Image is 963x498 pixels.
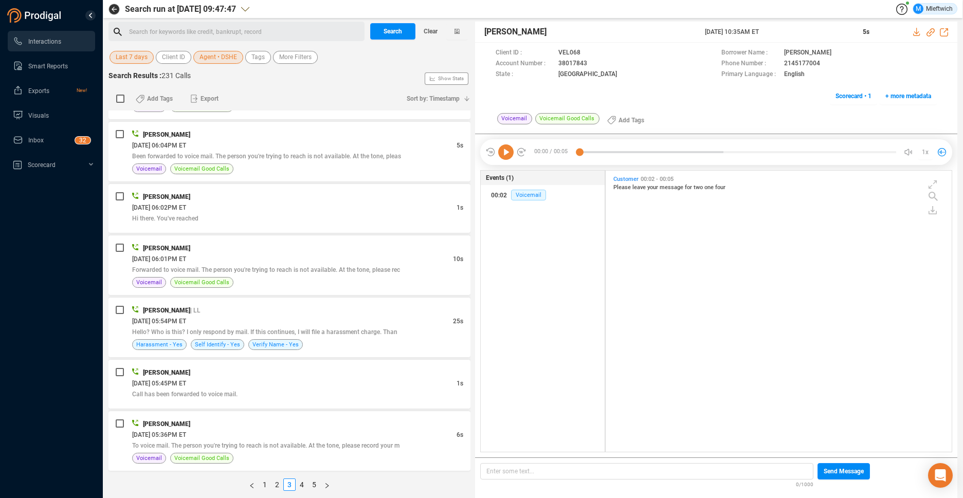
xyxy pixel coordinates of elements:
span: Voicemail [511,190,546,200]
span: 5s [863,28,869,35]
span: Interactions [28,38,61,45]
span: four [715,184,725,191]
span: one [704,184,715,191]
span: [DATE] 06:04PM ET [132,142,186,149]
span: Call has been forwarded to voice mail. [132,391,238,398]
li: 3 [283,478,296,491]
button: Sort by: Timestamp [401,90,470,107]
img: prodigal-logo [7,8,64,23]
span: leave [632,184,647,191]
span: [DATE] 06:01PM ET [132,255,186,263]
a: 3 [284,479,295,490]
span: [DATE] 05:45PM ET [132,380,186,387]
p: 3 [79,137,83,147]
button: More Filters [273,51,318,64]
span: State : [496,69,553,80]
span: New! [77,80,87,101]
button: right [320,478,334,491]
span: 2145177004 [784,59,820,69]
span: [GEOGRAPHIC_DATA] [558,69,617,80]
div: [PERSON_NAME]| LL[DATE] 05:54PM ET25sHello? Who is this? I only respond by mail. If this continue... [108,298,470,357]
span: Search Results : [108,71,161,80]
li: Inbox [8,130,95,150]
span: message [660,184,685,191]
span: Primary Language : [721,69,779,80]
span: + more metadata [885,88,931,104]
span: [DATE] 10:35AM ET [705,27,850,36]
a: 2 [271,479,283,490]
span: Send Message [824,463,864,479]
span: [DATE] 06:02PM ET [132,204,186,211]
span: 6s [457,431,463,438]
span: Client ID [162,51,185,64]
span: [PERSON_NAME] [784,48,831,59]
div: Open Intercom Messenger [928,463,953,488]
a: 1 [259,479,270,490]
li: 5 [308,478,320,491]
span: Clear [424,23,438,40]
span: Add Tags [619,112,644,128]
a: 4 [296,479,307,490]
div: [PERSON_NAME][DATE] 06:02PM ET1sHi there. You've reached [108,184,470,233]
span: Hi there. You've reached [132,215,198,222]
span: Forwarded to voice mail. The person you're trying to reach is not available. At the tone, please rec [132,266,400,273]
span: Search [384,23,402,40]
div: grid [611,173,952,451]
span: Voicemail Good Calls [174,278,229,287]
span: 00:02 - 00:05 [639,176,676,182]
li: Interactions [8,31,95,51]
span: [PERSON_NAME] [143,307,190,314]
span: Verify Name - Yes [252,340,299,349]
span: Voicemail Good Calls [174,453,229,463]
a: 5 [308,479,320,490]
span: Search run at [DATE] 09:47:47 [125,3,236,15]
span: Voicemail [497,113,532,124]
span: Tags [251,51,265,64]
span: [PERSON_NAME] [143,131,190,138]
button: Show Stats [425,72,468,85]
span: 0/1000 [796,479,813,488]
button: Add Tags [130,90,179,107]
li: 2 [271,478,283,491]
li: Smart Reports [8,56,95,76]
span: Agent • DSHE [199,51,237,64]
span: Events (1) [486,173,514,182]
span: VEL068 [558,48,580,59]
span: Please [613,184,632,191]
button: Agent • DSHE [193,51,243,64]
div: Mleftwich [913,4,953,14]
span: Customer [613,176,639,182]
span: Voicemail Good Calls [174,164,229,174]
span: 1x [922,144,929,160]
span: [PERSON_NAME] [143,369,190,376]
span: [PERSON_NAME] [143,245,190,252]
div: [PERSON_NAME][DATE] 06:04PM ET5sBeen forwarded to voice mail. The person you're trying to reach i... [108,122,470,181]
span: left [249,483,255,489]
li: Exports [8,80,95,101]
span: To voice mail. The person you're trying to reach is not available. At the tone, please record your m [132,442,399,449]
span: 1s [457,204,463,211]
a: Smart Reports [13,56,87,76]
span: Scorecard [28,161,56,169]
span: M [916,4,921,14]
span: Self Identify - Yes [195,340,240,349]
span: your [647,184,660,191]
p: 2 [83,137,86,147]
a: Inbox [13,130,87,150]
span: Export [201,90,219,107]
span: [PERSON_NAME] [484,26,547,38]
span: More Filters [279,51,312,64]
sup: 32 [75,137,90,144]
a: ExportsNew! [13,80,87,101]
span: [PERSON_NAME] [143,420,190,428]
button: + more metadata [880,88,937,104]
span: Exports [28,87,49,95]
span: Harassment - Yes [136,340,183,349]
span: 5s [457,142,463,149]
span: Scorecard • 1 [835,88,871,104]
span: for [685,184,694,191]
li: Previous Page [245,478,259,491]
span: Account Number : [496,59,553,69]
span: Voicemail Good Calls [535,113,599,124]
span: Add Tags [147,90,173,107]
